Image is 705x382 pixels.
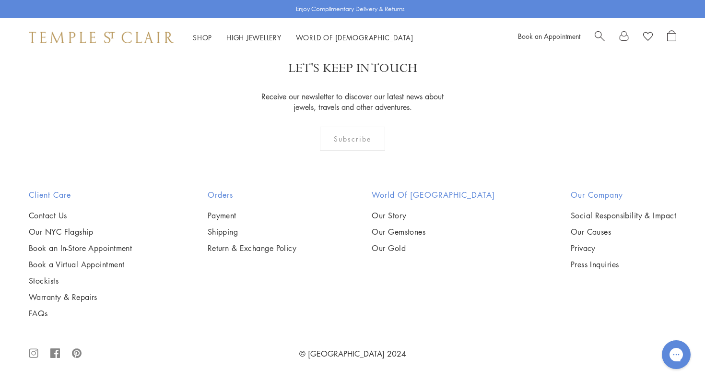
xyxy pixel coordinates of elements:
[518,31,580,41] a: Book an Appointment
[29,259,132,270] a: Book a Virtual Appointment
[256,91,450,112] p: Receive our newsletter to discover our latest news about jewels, travels and other adventures.
[208,243,297,253] a: Return & Exchange Policy
[667,30,676,45] a: Open Shopping Bag
[571,210,676,221] a: Social Responsibility & Impact
[29,308,132,319] a: FAQs
[288,60,417,77] p: LET'S KEEP IN TOUCH
[299,348,406,359] a: © [GEOGRAPHIC_DATA] 2024
[320,127,386,151] div: Subscribe
[29,210,132,221] a: Contact Us
[571,243,676,253] a: Privacy
[372,189,495,201] h2: World of [GEOGRAPHIC_DATA]
[296,4,405,14] p: Enjoy Complimentary Delivery & Returns
[226,33,282,42] a: High JewelleryHigh Jewellery
[643,30,653,45] a: View Wishlist
[296,33,413,42] a: World of [DEMOGRAPHIC_DATA]World of [DEMOGRAPHIC_DATA]
[29,227,132,237] a: Our NYC Flagship
[29,275,132,286] a: Stockists
[657,337,695,372] iframe: Gorgias live chat messenger
[571,189,676,201] h2: Our Company
[29,292,132,302] a: Warranty & Repairs
[29,243,132,253] a: Book an In-Store Appointment
[193,32,413,44] nav: Main navigation
[208,227,297,237] a: Shipping
[193,33,212,42] a: ShopShop
[571,227,676,237] a: Our Causes
[595,30,605,45] a: Search
[208,210,297,221] a: Payment
[372,227,495,237] a: Our Gemstones
[29,32,174,43] img: Temple St. Clair
[571,259,676,270] a: Press Inquiries
[208,189,297,201] h2: Orders
[29,189,132,201] h2: Client Care
[372,243,495,253] a: Our Gold
[372,210,495,221] a: Our Story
